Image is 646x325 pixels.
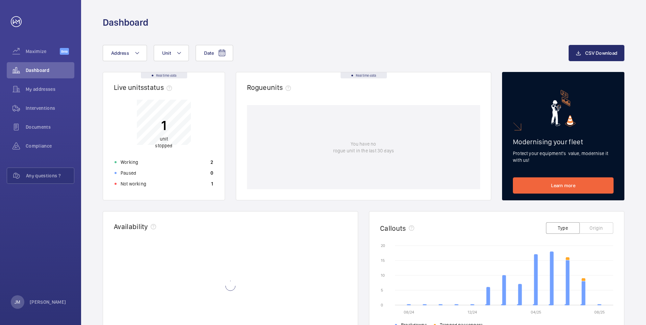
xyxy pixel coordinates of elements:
[594,310,605,315] text: 08/25
[15,299,20,305] p: JM
[103,16,148,29] h1: Dashboard
[155,117,172,134] p: 1
[579,222,613,234] button: Origin
[111,50,129,56] span: Address
[404,310,414,315] text: 08/24
[333,141,394,154] p: You have no rogue unit in the last 30 days
[103,45,147,61] button: Address
[114,83,175,92] h2: Live units
[531,310,541,315] text: 04/25
[26,143,74,149] span: Compliance
[204,50,214,56] span: Date
[513,137,614,146] h2: Modernising your fleet
[60,48,69,55] span: Beta
[585,50,617,56] span: CSV Download
[381,288,383,293] text: 5
[551,90,576,127] img: marketing-card.svg
[141,72,187,78] div: Real time data
[121,170,136,176] p: Paused
[26,105,74,111] span: Interventions
[380,224,406,232] h2: Callouts
[121,159,138,166] p: Working
[30,299,66,305] p: [PERSON_NAME]
[381,273,385,278] text: 10
[114,222,148,231] h2: Availability
[267,83,294,92] span: units
[26,172,74,179] span: Any questions ?
[468,310,477,315] text: 12/24
[381,303,383,307] text: 0
[26,86,74,93] span: My addresses
[26,124,74,130] span: Documents
[154,45,189,61] button: Unit
[546,222,580,234] button: Type
[341,72,387,78] div: Real time data
[381,258,385,263] text: 15
[513,150,614,164] p: Protect your equipment's value, modernise it with us!
[210,170,213,176] p: 0
[247,83,294,92] h2: Rogue
[569,45,624,61] button: CSV Download
[162,50,171,56] span: Unit
[155,135,172,149] p: unit
[211,180,213,187] p: 1
[155,143,172,148] span: stopped
[381,243,385,248] text: 20
[144,83,175,92] span: status
[513,177,614,194] a: Learn more
[196,45,233,61] button: Date
[210,159,213,166] p: 2
[26,67,74,74] span: Dashboard
[121,180,146,187] p: Not working
[26,48,60,55] span: Maximize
